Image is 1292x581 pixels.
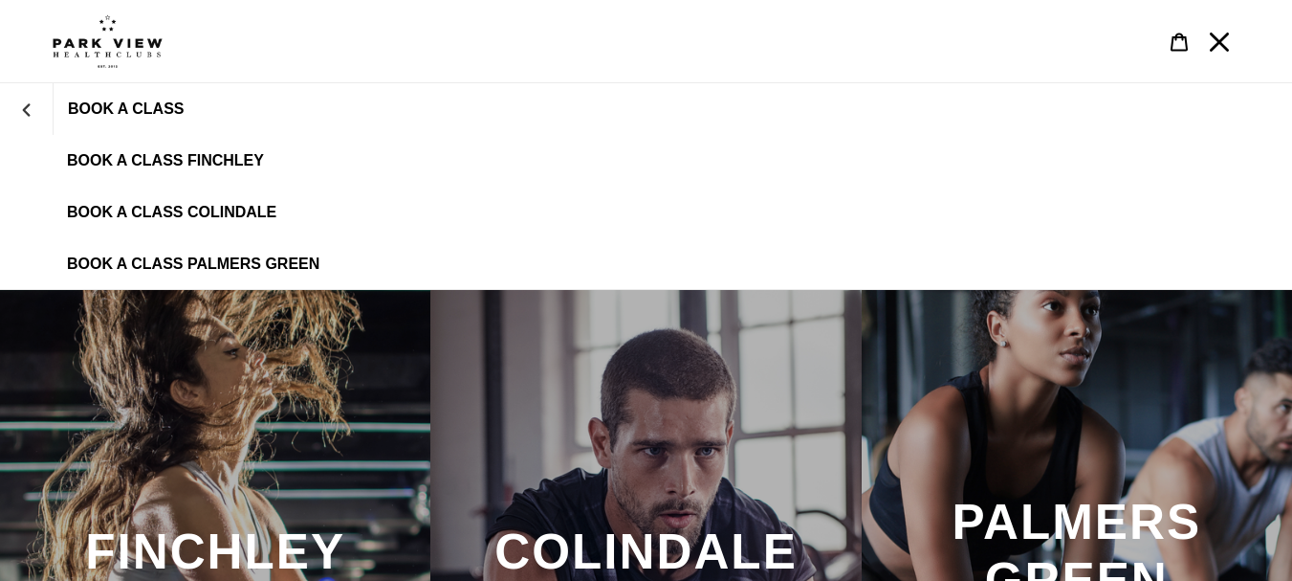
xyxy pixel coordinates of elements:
[449,523,842,581] h3: COLINDALE
[19,523,411,581] h3: FINCHLEY
[1199,21,1239,62] button: Menu
[68,101,184,118] span: BOOK A CLASS
[67,204,276,221] span: BOOK A CLASS COLINDALE
[53,14,163,68] img: Park view health clubs is a gym near you.
[67,152,264,169] span: BOOK A CLASS FINCHLEY
[67,256,319,273] span: BOOK A CLASS PALMERS GREEN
